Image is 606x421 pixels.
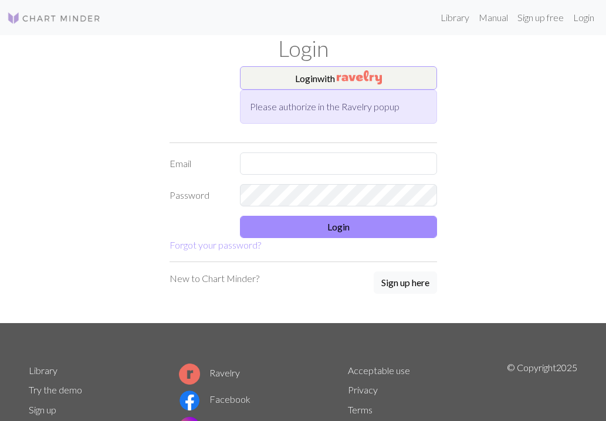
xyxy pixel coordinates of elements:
a: Try the demo [29,384,82,395]
a: Forgot your password? [170,239,261,250]
img: Facebook logo [179,390,200,411]
div: Please authorize in the Ravelry popup [240,90,437,124]
a: Ravelry [179,367,240,378]
a: Library [436,6,474,29]
a: Sign up here [374,271,437,295]
a: Sign up [29,404,56,415]
img: Logo [7,11,101,25]
img: Ravelry logo [179,364,200,385]
button: Loginwith [240,66,437,90]
button: Login [240,216,437,238]
a: Sign up free [513,6,568,29]
a: Manual [474,6,513,29]
a: Facebook [179,393,250,405]
img: Ravelry [337,70,382,84]
label: Email [162,152,233,175]
h1: Login [22,35,585,62]
a: Library [29,365,57,376]
label: Password [162,184,233,206]
a: Login [568,6,599,29]
p: New to Chart Minder? [170,271,259,286]
button: Sign up here [374,271,437,294]
a: Acceptable use [348,365,410,376]
a: Privacy [348,384,378,395]
a: Terms [348,404,373,415]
